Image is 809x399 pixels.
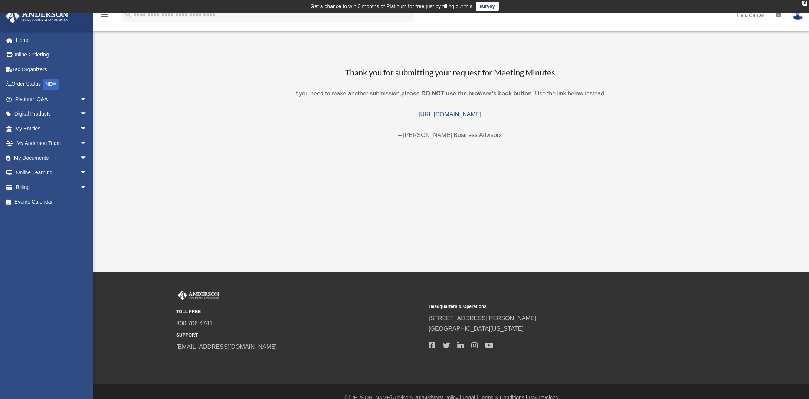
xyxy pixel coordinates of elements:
span: arrow_drop_down [80,165,95,181]
span: arrow_drop_down [80,121,95,136]
a: menu [100,13,109,19]
small: TOLL FREE [176,308,423,316]
a: 800.706.4741 [176,320,213,327]
a: Online Ordering [5,48,98,62]
a: [URL][DOMAIN_NAME] [419,111,481,117]
small: Headquarters & Operations [429,303,676,311]
span: arrow_drop_down [80,136,95,151]
span: arrow_drop_down [80,180,95,195]
p: If you need to make another submission, . Use the link below instead: [173,88,727,99]
b: please DO NOT use the browser’s back button [401,90,532,97]
a: [STREET_ADDRESS][PERSON_NAME] [429,315,536,321]
a: Events Calendar [5,195,98,210]
a: Tax Organizers [5,62,98,77]
span: arrow_drop_down [80,92,95,107]
div: close [802,1,807,6]
small: SUPPORT [176,331,423,339]
a: [GEOGRAPHIC_DATA][US_STATE] [429,325,524,332]
img: Anderson Advisors Platinum Portal [3,9,71,23]
i: search [124,10,132,18]
div: Get a chance to win 6 months of Platinum for free just by filling out this [310,2,472,11]
img: Anderson Advisors Platinum Portal [176,291,221,300]
div: NEW [43,79,59,90]
i: menu [100,10,109,19]
a: Billingarrow_drop_down [5,180,98,195]
a: [EMAIL_ADDRESS][DOMAIN_NAME] [176,344,277,350]
span: arrow_drop_down [80,150,95,166]
span: arrow_drop_down [80,107,95,122]
a: Digital Productsarrow_drop_down [5,107,98,121]
a: My Anderson Teamarrow_drop_down [5,136,98,151]
a: Online Learningarrow_drop_down [5,165,98,180]
a: Platinum Q&Aarrow_drop_down [5,92,98,107]
h3: Thank you for submitting your request for Meeting Minutes [173,67,727,78]
a: My Documentsarrow_drop_down [5,150,98,165]
a: My Entitiesarrow_drop_down [5,121,98,136]
a: Home [5,33,98,48]
img: User Pic [792,9,803,20]
p: – [PERSON_NAME] Business Advisors [173,130,727,140]
a: survey [476,2,499,11]
a: Order StatusNEW [5,77,98,92]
